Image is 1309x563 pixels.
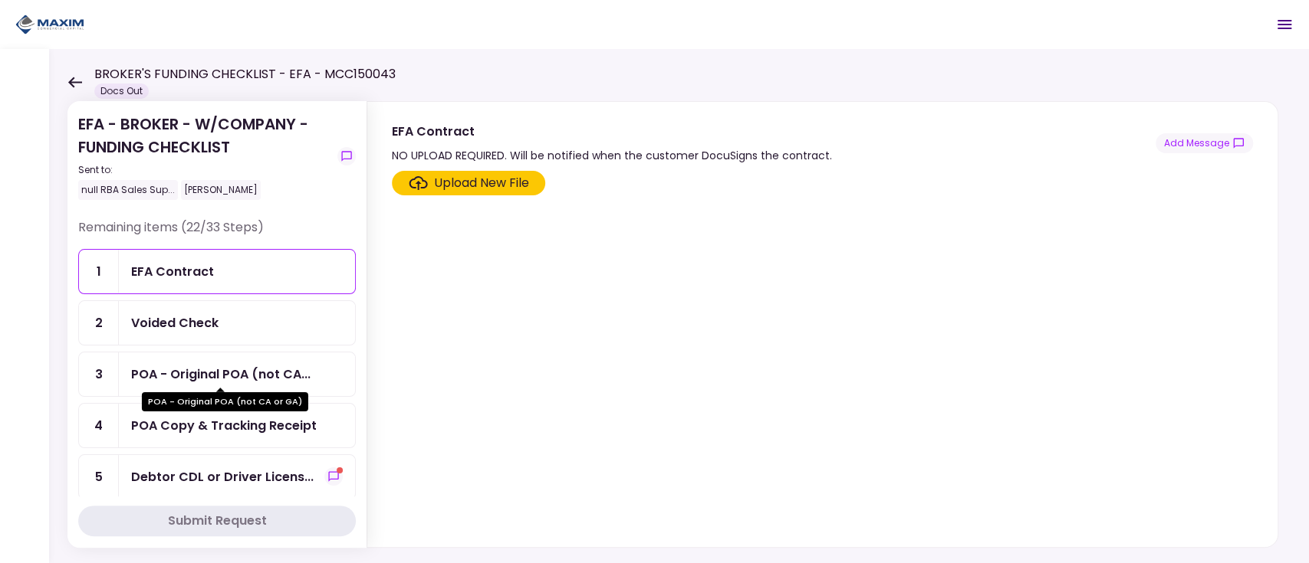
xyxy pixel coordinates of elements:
[142,392,308,411] div: POA - Original POA (not CA or GA)
[78,300,356,345] a: 2Voided Check
[78,352,356,397] a: 3POA - Original POA (not CA or GA)
[337,147,356,165] button: show-messages
[79,404,119,447] div: 4
[131,313,219,332] div: Voided Check
[79,250,119,293] div: 1
[79,455,119,499] div: 5
[131,416,317,435] div: POA Copy & Tracking Receipt
[78,113,331,200] div: EFA - BROKER - W/COMPANY - FUNDING CHECKLIST
[131,262,214,281] div: EFA Contract
[392,146,832,165] div: NO UPLOAD REQUIRED. Will be notified when the customer DocuSigns the contract.
[434,174,529,192] div: Upload New File
[15,13,84,36] img: Partner icon
[78,454,356,499] a: 5Debtor CDL or Driver Licenseshow-messages
[1266,6,1303,43] button: Open menu
[94,83,149,99] div: Docs Out
[324,467,343,486] button: show-messages
[78,180,178,200] div: null RBA Sales Sup...
[392,122,832,141] div: EFA Contract
[78,506,356,536] button: Submit Request
[78,218,356,249] div: Remaining items (22/33 Steps)
[392,171,545,195] span: Click here to upload the required document
[79,352,119,396] div: 3
[78,163,331,177] div: Sent to:
[168,512,267,530] div: Submit Request
[94,65,396,83] h1: BROKER'S FUNDING CHECKLIST - EFA - MCC150043
[181,180,261,200] div: [PERSON_NAME]
[79,301,119,345] div: 2
[78,249,356,294] a: 1EFA Contract
[78,403,356,448] a: 4POA Copy & Tracking Receipt
[367,101,1278,548] div: EFA ContractNO UPLOAD REQUIRED. Will be notified when the customer DocuSigns the contract.show-me...
[1156,133,1253,153] button: show-messages
[131,365,311,384] div: POA - Original POA (not CA or GA)
[131,467,314,486] div: Debtor CDL or Driver License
